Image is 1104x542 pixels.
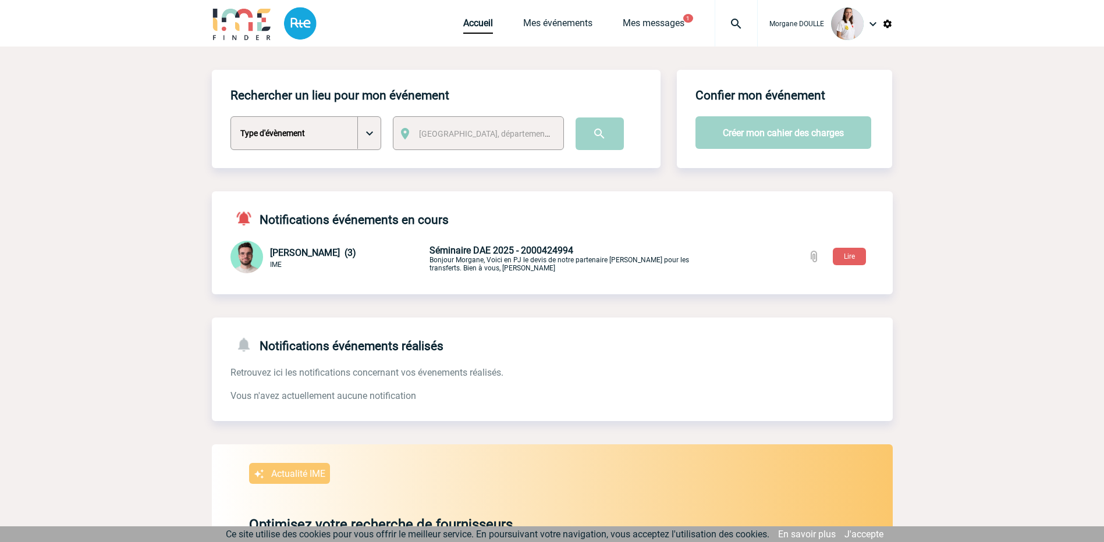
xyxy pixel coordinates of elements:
[230,241,263,273] img: 121547-2.png
[429,245,573,256] span: Séminaire DAE 2025 - 2000424994
[778,529,836,540] a: En savoir plus
[226,529,769,540] span: Ce site utilise des cookies pour vous offrir le meilleur service. En poursuivant votre navigation...
[230,390,416,401] span: Vous n'avez actuellement aucune notification
[831,8,864,40] img: 130205-0.jpg
[212,7,272,40] img: IME-Finder
[230,88,449,102] h4: Rechercher un lieu pour mon événement
[833,248,866,265] button: Lire
[463,17,493,34] a: Accueil
[576,117,624,150] input: Submit
[270,261,282,269] span: IME
[235,210,260,227] img: notifications-active-24-px-r.png
[270,247,356,258] span: [PERSON_NAME] (3)
[695,88,825,102] h4: Confier mon événement
[769,20,824,28] span: Morgane DOULLE
[623,17,684,34] a: Mes messages
[230,210,449,227] h4: Notifications événements en cours
[823,250,875,261] a: Lire
[844,529,883,540] a: J'accepte
[683,14,693,23] button: 1
[230,252,703,263] a: [PERSON_NAME] (3) IME Séminaire DAE 2025 - 2000424994Bonjour Morgane, Voici en PJ le devis de not...
[523,17,592,34] a: Mes événements
[230,336,443,353] h4: Notifications événements réalisés
[230,367,503,378] span: Retrouvez ici les notifications concernant vos évenements réalisés.
[419,129,581,138] span: [GEOGRAPHIC_DATA], département, région...
[235,336,260,353] img: notifications-24-px-g.png
[230,241,427,276] div: Conversation privée : Client - Agence
[271,468,325,479] p: Actualité IME
[695,116,871,149] button: Créer mon cahier des charges
[429,245,703,272] p: Bonjour Morgane, Voici en PJ le devis de notre partenaire [PERSON_NAME] pour les transferts. Bien...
